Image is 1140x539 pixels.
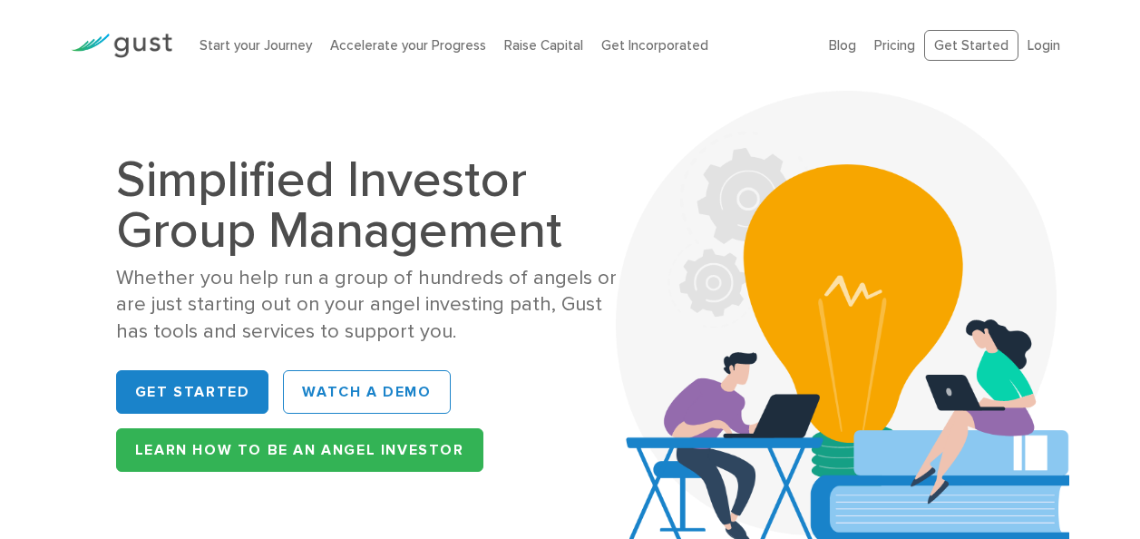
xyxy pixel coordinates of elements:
[504,37,583,54] a: Raise Capital
[116,265,635,345] div: Whether you help run a group of hundreds of angels or are just starting out on your angel investi...
[116,428,483,472] a: Learn How to be an Angel Investor
[200,37,312,54] a: Start your Journey
[283,370,450,414] a: WATCH A DEMO
[829,37,856,54] a: Blog
[330,37,486,54] a: Accelerate your Progress
[116,154,635,256] h1: Simplified Investor Group Management
[601,37,708,54] a: Get Incorporated
[116,370,269,414] a: Get Started
[71,34,172,58] img: Gust Logo
[1028,37,1060,54] a: Login
[924,30,1018,62] a: Get Started
[874,37,915,54] a: Pricing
